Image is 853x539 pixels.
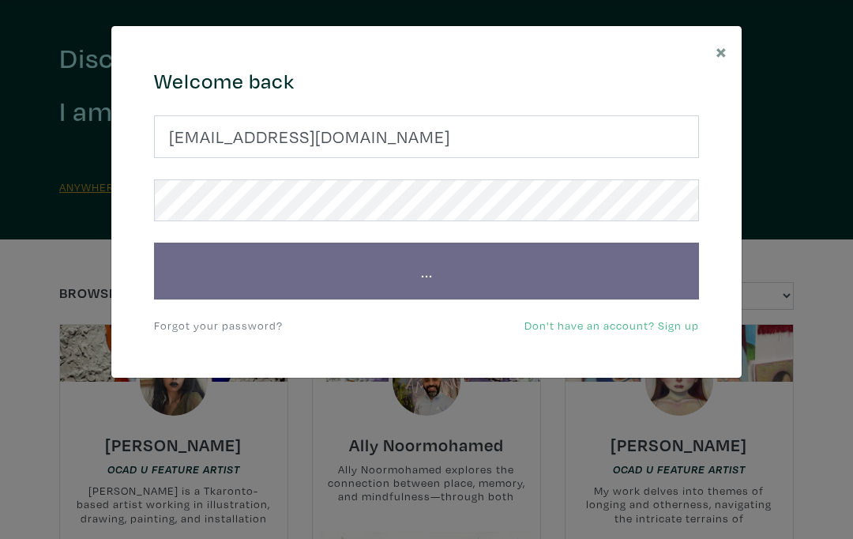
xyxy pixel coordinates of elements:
button: Close [701,26,742,76]
a: Forgot your password? [154,318,283,333]
h4: Welcome back [154,69,699,94]
span: × [716,37,727,65]
input: Your email [154,115,699,158]
button: ... [154,243,699,300]
a: Don't have an account? Sign up [524,318,699,333]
